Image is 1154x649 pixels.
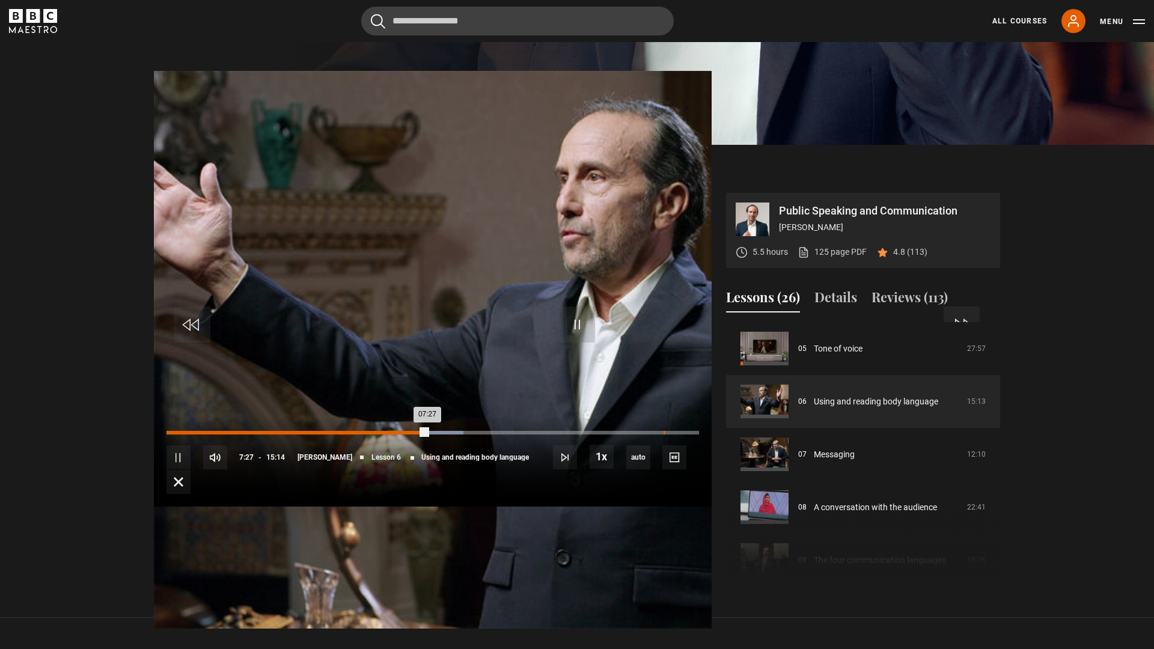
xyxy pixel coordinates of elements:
span: - [258,453,261,462]
span: 15:14 [266,446,285,468]
a: 125 page PDF [798,246,867,258]
input: Search [361,7,674,35]
button: Next Lesson [553,445,577,469]
span: [PERSON_NAME] [298,454,352,461]
span: 7:27 [239,446,254,468]
button: Submit the search query [371,14,385,29]
div: Current quality: 1080p [626,445,650,469]
button: Mute [203,445,227,469]
a: Using and reading body language [814,395,938,408]
p: 4.8 (113) [893,246,927,258]
span: auto [626,445,650,469]
span: Using and reading body language [421,454,529,461]
a: Messaging [814,448,855,461]
button: Lessons (26) [726,287,800,312]
button: Pause [166,445,191,469]
p: [PERSON_NAME] [779,221,991,234]
button: Toggle navigation [1100,16,1145,28]
a: All Courses [992,16,1047,26]
span: Lesson 6 [371,454,401,461]
a: A conversation with the audience [814,501,937,514]
p: 5.5 hours [753,246,788,258]
button: Playback Rate [590,445,614,469]
button: Fullscreen [166,470,191,494]
div: Progress Bar [166,431,699,434]
button: Captions [662,445,686,469]
svg: BBC Maestro [9,9,57,33]
button: Details [814,287,857,312]
a: Tone of voice [814,343,862,355]
video-js: Video Player [154,193,712,507]
button: Reviews (113) [872,287,948,312]
p: Public Speaking and Communication [779,206,991,216]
